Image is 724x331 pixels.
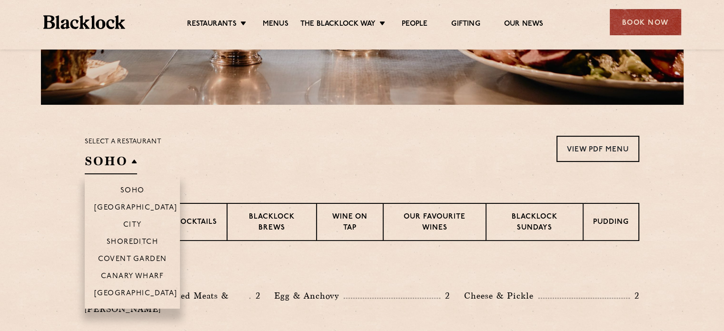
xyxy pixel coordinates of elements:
[237,212,307,234] p: Blacklock Brews
[120,187,145,196] p: Soho
[85,265,639,277] h3: Pre Chop Bites
[496,212,573,234] p: Blacklock Sundays
[451,20,480,30] a: Gifting
[300,20,376,30] a: The Blacklock Way
[274,289,344,302] p: Egg & Anchovy
[250,290,260,302] p: 2
[175,217,217,229] p: Cocktails
[85,153,137,174] h2: SOHO
[123,221,142,231] p: City
[393,212,476,234] p: Our favourite wines
[43,15,126,29] img: BL_Textured_Logo-footer-cropped.svg
[440,290,450,302] p: 2
[101,272,164,282] p: Canary Wharf
[402,20,427,30] a: People
[610,9,681,35] div: Book Now
[327,212,373,234] p: Wine on Tap
[556,136,639,162] a: View PDF Menu
[464,289,538,302] p: Cheese & Pickle
[98,255,167,265] p: Covent Garden
[85,136,161,148] p: Select a restaurant
[263,20,288,30] a: Menus
[107,238,159,248] p: Shoreditch
[504,20,544,30] a: Our News
[187,20,237,30] a: Restaurants
[94,204,178,213] p: [GEOGRAPHIC_DATA]
[94,290,178,299] p: [GEOGRAPHIC_DATA]
[630,290,639,302] p: 2
[593,217,629,229] p: Pudding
